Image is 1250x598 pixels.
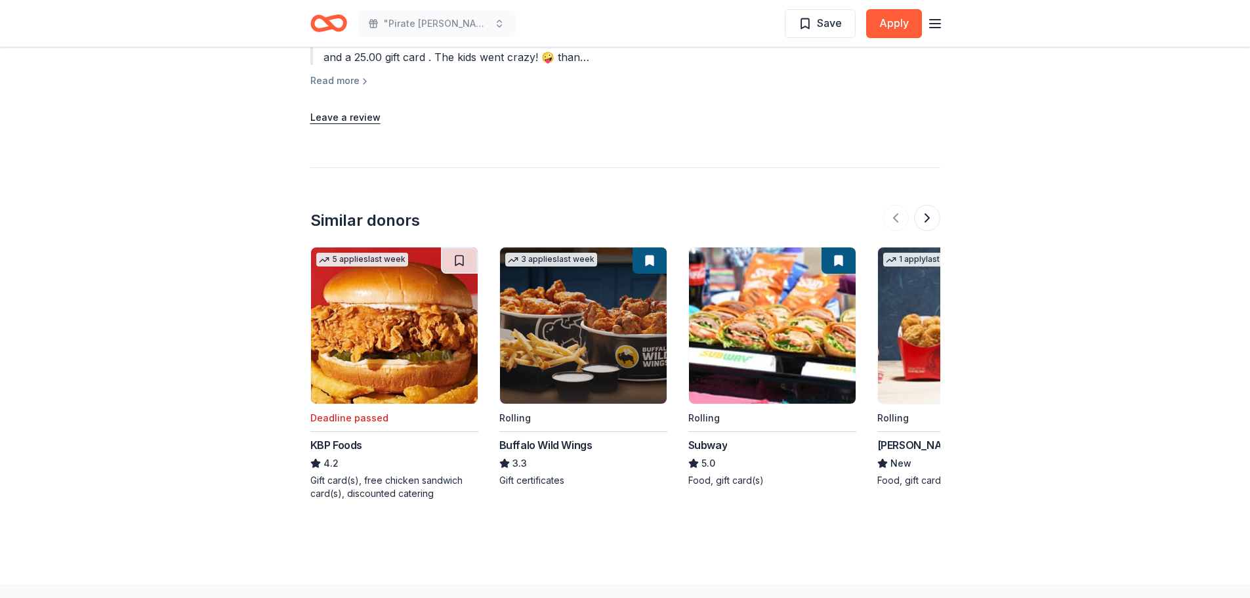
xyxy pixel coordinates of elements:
[499,474,667,487] div: Gift certificates
[310,474,478,500] div: Gift card(s), free chicken sandwich card(s), discounted catering
[323,456,339,471] span: 4.2
[384,16,489,32] span: "Pirate [PERSON_NAME]" Welcome back-to-school student and family event
[499,247,667,487] a: Image for Buffalo Wild Wings3 applieslast weekRollingBuffalo Wild Wings3.3Gift certificates
[878,247,1045,404] img: Image for Wendy's
[883,253,966,267] div: 1 apply last week
[311,247,478,404] img: Image for KBP Foods
[310,73,370,89] button: Read more
[500,247,667,404] img: Image for Buffalo Wild Wings
[785,9,856,38] button: Save
[310,410,388,426] div: Deadline passed
[310,437,362,453] div: KBP Foods
[877,247,1045,487] a: Image for Wendy's1 applylast weekRolling[PERSON_NAME]'sNewFood, gift card(s)
[817,14,842,32] span: Save
[512,456,527,471] span: 3.3
[689,247,856,404] img: Image for Subway
[358,11,515,37] button: "Pirate [PERSON_NAME]" Welcome back-to-school student and family event
[877,474,1045,487] div: Food, gift card(s)
[499,410,531,426] div: Rolling
[877,437,970,453] div: [PERSON_NAME]'s
[877,410,909,426] div: Rolling
[688,410,720,426] div: Rolling
[316,253,408,267] div: 5 applies last week
[310,110,381,125] button: Leave a review
[701,456,715,471] span: 5.0
[499,437,593,453] div: Buffalo Wild Wings
[310,210,420,231] div: Similar donors
[688,247,856,487] a: Image for SubwayRollingSubway5.0Food, gift card(s)
[688,474,856,487] div: Food, gift card(s)
[310,247,478,500] a: Image for KBP Foods5 applieslast weekDeadline passedKBP Foods4.2Gift card(s), free chicken sandwi...
[890,456,911,471] span: New
[866,9,922,38] button: Apply
[688,437,728,453] div: Subway
[505,253,597,267] div: 3 applies last week
[310,8,347,39] a: Home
